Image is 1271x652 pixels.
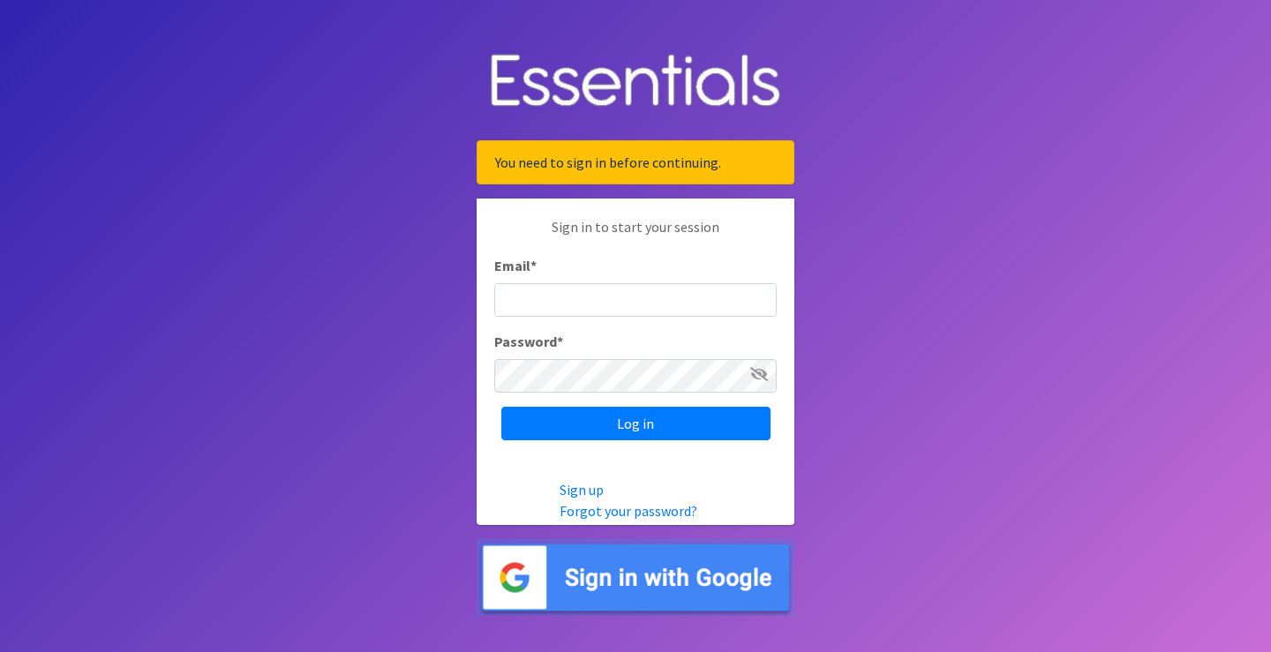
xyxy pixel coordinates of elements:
[477,140,794,184] div: You need to sign in before continuing.
[530,257,537,274] abbr: required
[494,255,537,276] label: Email
[560,481,604,498] a: Sign up
[477,539,794,616] img: Sign in with Google
[560,502,697,520] a: Forgot your password?
[494,331,563,352] label: Password
[557,333,563,350] abbr: required
[501,407,771,440] input: Log in
[477,36,794,127] img: Human Essentials
[494,216,777,255] p: Sign in to start your session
